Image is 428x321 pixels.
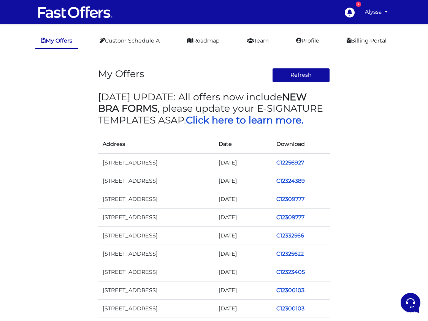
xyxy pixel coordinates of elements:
[98,172,214,190] td: [STREET_ADDRESS]
[98,190,214,208] td: [STREET_ADDRESS]
[94,33,166,48] a: Custom Schedule A
[24,55,40,70] img: dark
[95,106,140,112] a: Open Help Center
[98,300,214,318] td: [STREET_ADDRESS]
[12,106,52,112] span: Find an Answer
[118,255,128,261] p: Help
[214,263,272,281] td: [DATE]
[276,269,305,275] a: C12323405
[98,68,144,79] h3: My Offers
[181,33,226,48] a: Roadmap
[214,300,272,318] td: [DATE]
[214,281,272,300] td: [DATE]
[12,43,62,49] span: Your Conversations
[272,68,330,82] button: Refresh
[12,55,27,70] img: dark
[290,33,325,48] a: Profile
[12,76,140,91] button: Start a Conversation
[98,263,214,281] td: [STREET_ADDRESS]
[55,81,106,87] span: Start a Conversation
[17,123,124,130] input: Search for an Article...
[276,305,304,312] a: C12300103
[214,135,272,153] th: Date
[272,135,330,153] th: Download
[98,153,214,172] td: [STREET_ADDRESS]
[214,226,272,245] td: [DATE]
[35,33,78,49] a: My Offers
[99,244,146,261] button: Help
[98,281,214,300] td: [STREET_ADDRESS]
[276,232,304,239] a: C12332566
[276,196,304,202] a: C12309777
[362,5,391,19] a: Alyssa
[214,190,272,208] td: [DATE]
[98,226,214,245] td: [STREET_ADDRESS]
[241,33,275,48] a: Team
[65,255,87,261] p: Messages
[214,153,272,172] td: [DATE]
[399,291,422,314] iframe: Customerly Messenger Launcher
[341,33,393,48] a: Billing Portal
[214,245,272,263] td: [DATE]
[98,91,307,114] strong: NEW BRA FORMS
[98,208,214,226] td: [STREET_ADDRESS]
[276,287,304,294] a: C12300103
[6,244,53,261] button: Home
[214,208,272,226] td: [DATE]
[276,214,304,221] a: C12309777
[276,177,305,184] a: C12324389
[6,6,128,30] h2: Hello [PERSON_NAME] 👋
[123,43,140,49] a: See all
[98,135,214,153] th: Address
[356,2,361,7] div: 7
[276,250,304,257] a: C12325622
[341,3,358,21] a: 7
[23,255,36,261] p: Home
[53,244,100,261] button: Messages
[98,91,330,126] h3: [DATE] UPDATE: All offers now include , please update your E-SIGNATURE TEMPLATES ASAP.
[276,159,304,166] a: C12256927
[186,114,303,126] a: Click here to learn more.
[98,245,214,263] td: [STREET_ADDRESS]
[214,172,272,190] td: [DATE]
